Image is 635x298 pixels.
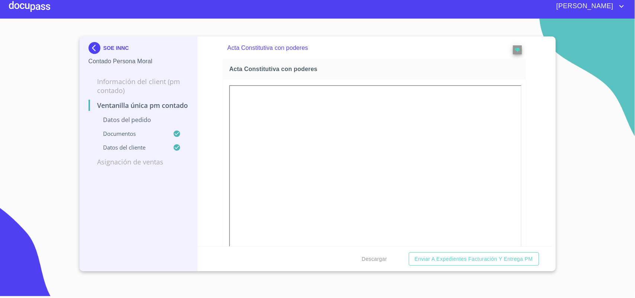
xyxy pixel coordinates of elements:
[229,65,523,73] span: Acta Constitutiva con poderes
[229,85,522,285] iframe: Acta Constitutiva con poderes
[89,116,189,124] p: Datos del pedido
[551,0,617,12] span: [PERSON_NAME]
[89,42,189,57] div: SOE INNC
[409,252,539,266] button: Enviar a Expedientes Facturación y Entrega PM
[513,45,522,54] button: reject
[551,0,626,12] button: account of current user
[89,144,173,151] p: Datos del cliente
[89,42,103,54] img: Docupass spot blue
[359,252,390,266] button: Descargar
[89,130,173,137] p: Documentos
[89,157,189,166] p: Asignación de Ventas
[227,44,493,52] p: Acta Constitutiva con poderes
[89,77,189,95] p: Información del Client (PM contado)
[103,45,129,51] p: SOE INNC
[415,254,533,264] span: Enviar a Expedientes Facturación y Entrega PM
[89,101,189,110] p: Ventanilla única PM contado
[362,254,387,264] span: Descargar
[89,57,189,66] p: Contado Persona Moral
